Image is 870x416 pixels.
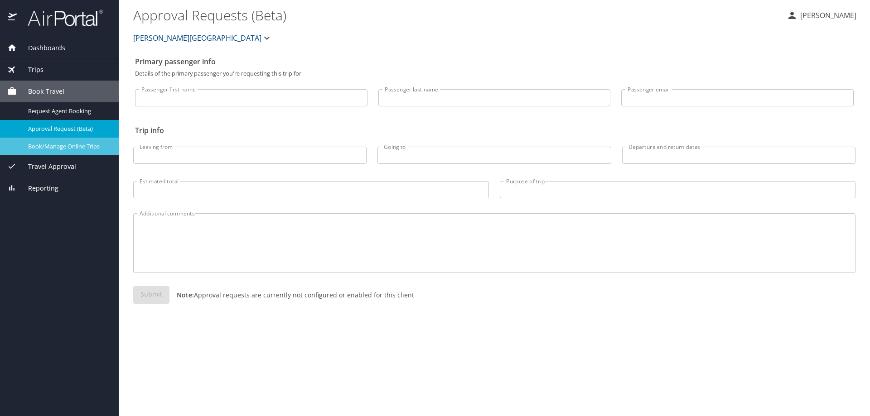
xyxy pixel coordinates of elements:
[797,10,856,21] p: [PERSON_NAME]
[17,65,43,75] span: Trips
[17,86,64,96] span: Book Travel
[17,43,65,53] span: Dashboards
[17,183,58,193] span: Reporting
[133,1,779,29] h1: Approval Requests (Beta)
[28,142,108,151] span: Book/Manage Online Trips
[177,291,194,299] strong: Note:
[130,29,276,47] button: [PERSON_NAME][GEOGRAPHIC_DATA]
[8,9,18,27] img: icon-airportal.png
[133,32,261,44] span: [PERSON_NAME][GEOGRAPHIC_DATA]
[135,54,854,69] h2: Primary passenger info
[18,9,103,27] img: airportal-logo.png
[17,162,76,172] span: Travel Approval
[28,107,108,115] span: Request Agent Booking
[169,290,414,300] p: Approval requests are currently not configured or enabled for this client
[783,7,860,24] button: [PERSON_NAME]
[135,71,854,77] p: Details of the primary passenger you're requesting this trip for
[135,123,854,138] h2: Trip info
[28,124,108,133] span: Approval Request (Beta)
